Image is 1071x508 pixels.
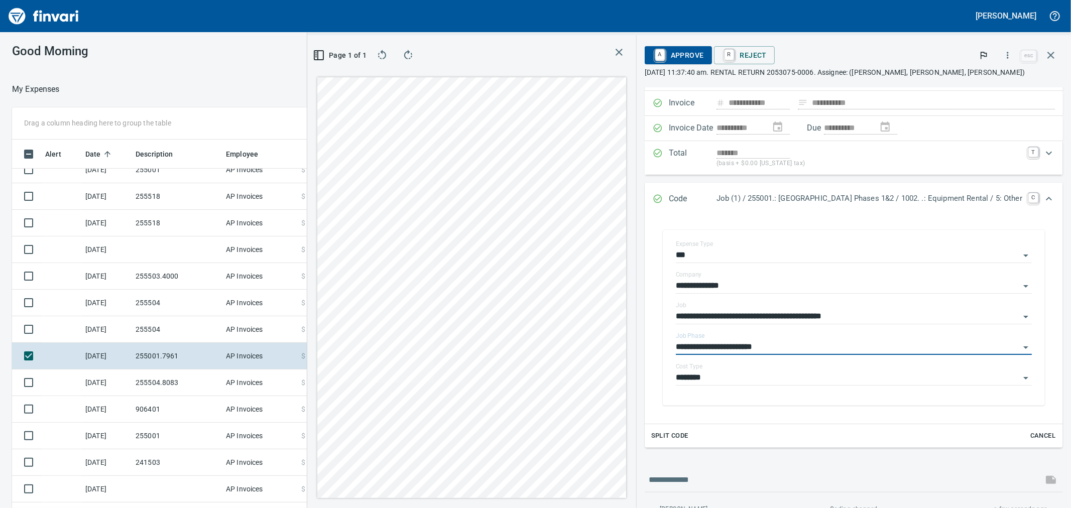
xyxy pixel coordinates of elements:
td: 241503 [132,449,222,476]
td: AP Invoices [222,396,297,423]
span: Alert [45,148,61,160]
td: 255504 [132,290,222,316]
nav: breadcrumb [12,83,60,95]
a: T [1028,147,1038,157]
td: 255504.8083 [132,369,222,396]
label: Job Phase [676,333,704,339]
span: $ [301,484,305,494]
span: Reject [722,47,767,64]
p: Job (1) / 255001.: [GEOGRAPHIC_DATA] Phases 1&2 / 1002. .: Equipment Rental / 5: Other [717,193,1022,204]
td: AP Invoices [222,236,297,263]
p: Drag a column heading here to group the table [24,118,171,128]
span: $ [301,431,305,441]
span: $ [301,324,305,334]
span: Alert [45,148,74,160]
button: Split Code [649,428,691,444]
td: AP Invoices [222,210,297,236]
span: $ [301,377,305,388]
td: [DATE] [81,423,132,449]
td: [DATE] [81,343,132,369]
span: Description [136,148,186,160]
span: Close invoice [1019,43,1063,67]
td: [DATE] [81,449,132,476]
span: $ [301,218,305,228]
p: [DATE] 11:37:40 am. RENTAL RETURN 2053075-0006. Assignee: ([PERSON_NAME], [PERSON_NAME], [PERSON_... [645,67,1063,77]
span: Employee [226,148,271,160]
a: A [655,49,665,60]
p: My Expenses [12,83,60,95]
button: Cancel [1027,428,1059,444]
span: $ [301,244,305,255]
button: AApprove [645,46,712,64]
span: Cancel [1029,430,1056,442]
td: [DATE] [81,369,132,396]
td: 906401 [132,396,222,423]
p: Total [669,147,717,169]
div: Expand [645,216,1063,448]
span: Approve [653,47,704,64]
span: $ [301,298,305,308]
button: Open [1019,371,1033,385]
td: [DATE] [81,263,132,290]
td: AP Invoices [222,183,297,210]
a: C [1028,193,1038,203]
td: [DATE] [81,396,132,423]
img: Finvari [6,4,81,28]
td: [DATE] [81,157,132,183]
span: Date [85,148,114,160]
span: Description [136,148,173,160]
td: AP Invoices [222,343,297,369]
a: esc [1021,50,1036,61]
span: Date [85,148,101,160]
button: Open [1019,248,1033,263]
span: $ [301,351,305,361]
td: [DATE] [81,183,132,210]
td: [DATE] [81,210,132,236]
td: [DATE] [81,316,132,343]
span: Employee [226,148,258,160]
div: Expand [645,183,1063,216]
label: Cost Type [676,363,703,369]
p: Code [669,193,717,206]
span: $ [301,191,305,201]
h5: [PERSON_NAME] [976,11,1036,21]
a: R [725,49,734,60]
button: Open [1019,310,1033,324]
span: Split Code [651,430,688,442]
td: 255504 [132,316,222,343]
span: $ [301,404,305,414]
label: Expense Type [676,241,713,247]
td: 255518 [132,210,222,236]
span: Page 1 of 1 [319,49,362,62]
span: $ [301,165,305,175]
td: 255518 [132,183,222,210]
label: Company [676,272,702,278]
td: AP Invoices [222,369,297,396]
td: AP Invoices [222,316,297,343]
span: $ [301,457,305,467]
p: (basis + $0.00 [US_STATE] tax) [717,159,1022,169]
div: Expand [645,141,1063,175]
td: 255001.7961 [132,343,222,369]
button: Page 1 of 1 [315,46,366,64]
td: AP Invoices [222,290,297,316]
span: $ [301,271,305,281]
h3: Good Morning [12,44,261,58]
button: More [997,44,1019,66]
button: RReject [714,46,775,64]
td: 255001 [132,157,222,183]
td: AP Invoices [222,449,297,476]
span: This records your message into the invoice and notifies anyone mentioned [1039,468,1063,492]
td: [DATE] [81,290,132,316]
td: AP Invoices [222,423,297,449]
td: AP Invoices [222,157,297,183]
td: AP Invoices [222,476,297,502]
button: [PERSON_NAME] [974,8,1039,24]
td: 255001 [132,423,222,449]
button: Flag [973,44,995,66]
td: 255503.4000 [132,263,222,290]
td: [DATE] [81,236,132,263]
button: Open [1019,340,1033,354]
label: Job [676,302,686,308]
